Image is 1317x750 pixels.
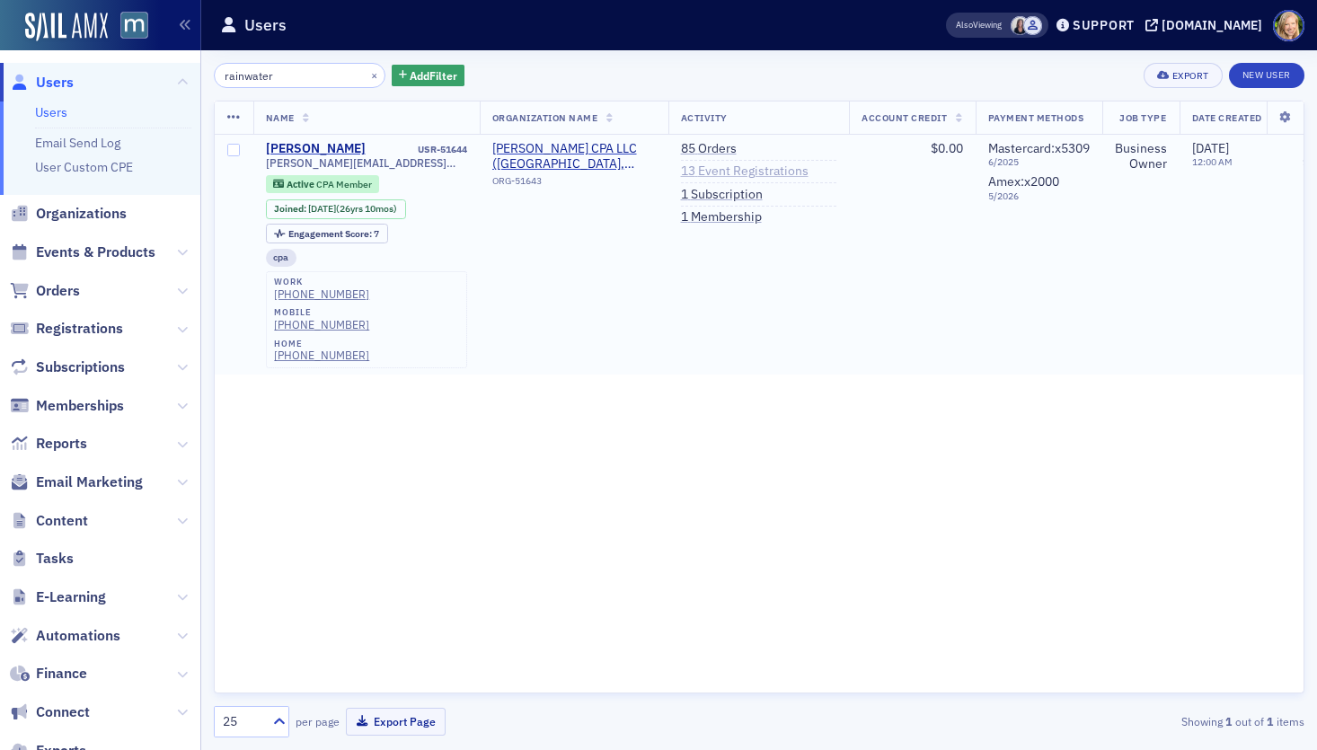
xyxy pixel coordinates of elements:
[988,140,1090,156] span: Mastercard : x5309
[1192,111,1262,124] span: Date Created
[492,141,656,172] span: James Rainwater CPA LLC (Pikesville, MD)
[35,135,120,151] a: Email Send Log
[10,204,127,224] a: Organizations
[108,12,148,42] a: View Homepage
[681,111,728,124] span: Activity
[266,199,406,219] div: Joined: 1998-10-05 00:00:00
[266,175,380,193] div: Active: Active: CPA Member
[492,141,656,172] a: [PERSON_NAME] CPA LLC ([GEOGRAPHIC_DATA], [GEOGRAPHIC_DATA])
[988,173,1059,190] span: Amex : x2000
[346,708,446,736] button: Export Page
[316,178,372,190] span: CPA Member
[36,357,125,377] span: Subscriptions
[681,187,763,203] a: 1 Subscription
[10,472,143,492] a: Email Marketing
[36,626,120,646] span: Automations
[1229,63,1304,88] a: New User
[36,243,155,262] span: Events & Products
[1011,16,1030,35] span: Kelly Brown
[10,511,88,531] a: Content
[492,175,656,193] div: ORG-51643
[1273,10,1304,41] span: Profile
[25,13,108,41] img: SailAMX
[308,202,336,215] span: [DATE]
[931,140,963,156] span: $0.00
[10,434,87,454] a: Reports
[1223,713,1235,729] strong: 1
[1162,17,1262,33] div: [DOMAIN_NAME]
[953,713,1304,729] div: Showing out of items
[681,163,809,180] a: 13 Event Registrations
[1145,19,1268,31] button: [DOMAIN_NAME]
[988,111,1084,124] span: Payment Methods
[1192,140,1229,156] span: [DATE]
[308,203,397,215] div: (26yrs 10mos)
[1115,141,1167,172] div: Business Owner
[244,14,287,36] h1: Users
[266,141,366,157] a: [PERSON_NAME]
[266,111,295,124] span: Name
[1172,71,1209,81] div: Export
[288,227,374,240] span: Engagement Score :
[36,549,74,569] span: Tasks
[1264,713,1277,729] strong: 1
[36,702,90,722] span: Connect
[36,434,87,454] span: Reports
[36,511,88,531] span: Content
[1144,63,1222,88] button: Export
[35,159,133,175] a: User Custom CPE
[288,229,379,239] div: 7
[10,73,74,93] a: Users
[1192,155,1233,168] time: 12:00 AM
[266,156,467,170] span: [PERSON_NAME][EMAIL_ADDRESS][DOMAIN_NAME]
[274,318,369,331] a: [PHONE_NUMBER]
[10,319,123,339] a: Registrations
[368,144,467,155] div: USR-51644
[223,712,262,731] div: 25
[274,307,369,318] div: mobile
[36,319,123,339] span: Registrations
[10,396,124,416] a: Memberships
[1023,16,1042,35] span: Justin Chase
[36,472,143,492] span: Email Marketing
[274,287,369,301] a: [PHONE_NUMBER]
[10,243,155,262] a: Events & Products
[35,104,67,120] a: Users
[392,65,465,87] button: AddFilter
[36,204,127,224] span: Organizations
[274,277,369,287] div: work
[956,19,973,31] div: Also
[862,111,947,124] span: Account Credit
[10,702,90,722] a: Connect
[10,281,80,301] a: Orders
[10,587,106,607] a: E-Learning
[36,664,87,684] span: Finance
[410,67,457,84] span: Add Filter
[36,281,80,301] span: Orders
[274,349,369,362] a: [PHONE_NUMBER]
[36,73,74,93] span: Users
[36,396,124,416] span: Memberships
[10,549,74,569] a: Tasks
[1119,111,1166,124] span: Job Type
[681,141,737,157] a: 85 Orders
[681,209,762,225] a: 1 Membership
[287,178,316,190] span: Active
[1073,17,1135,33] div: Support
[274,203,308,215] span: Joined :
[10,664,87,684] a: Finance
[492,111,598,124] span: Organization Name
[266,224,388,243] div: Engagement Score: 7
[120,12,148,40] img: SailAMX
[273,178,371,190] a: Active CPA Member
[214,63,385,88] input: Search…
[266,249,297,267] div: cpa
[367,66,383,83] button: ×
[956,19,1002,31] span: Viewing
[36,587,106,607] span: E-Learning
